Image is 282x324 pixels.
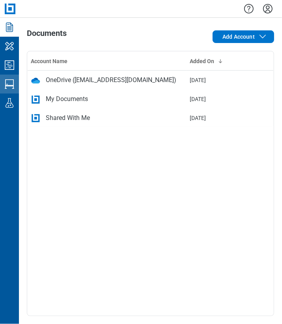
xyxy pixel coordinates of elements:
[222,33,255,41] span: Add Account
[46,113,90,123] div: Shared With Me
[3,97,16,109] svg: Labs
[3,21,16,34] svg: Documents
[190,57,233,65] div: Added On
[187,71,236,90] td: [DATE]
[31,57,183,65] div: Account Name
[3,59,16,71] svg: Studio Projects
[3,78,16,90] svg: Studio Sessions
[187,90,236,109] td: [DATE]
[261,2,274,15] button: Settings
[187,109,236,127] td: [DATE]
[3,40,16,52] svg: My Workspace
[27,51,274,127] table: bb-data-table
[46,94,88,104] div: My Documents
[213,30,274,43] button: Add Account
[27,29,67,41] h1: Documents
[46,75,176,85] div: OneDrive ([EMAIL_ADDRESS][DOMAIN_NAME])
